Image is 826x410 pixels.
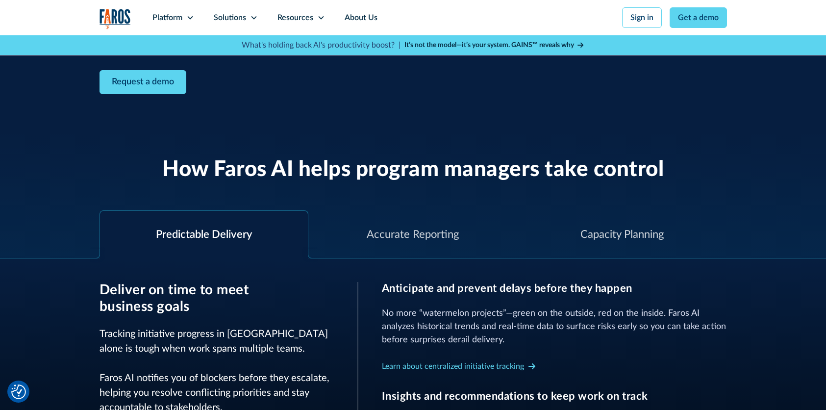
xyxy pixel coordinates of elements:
[156,227,252,243] div: Predictable Delivery
[277,12,313,24] div: Resources
[382,360,524,372] div: Learn about centralized initiative tracking
[382,282,727,295] h3: Anticipate and prevent delays before they happen
[404,40,585,51] a: It’s not the model—it’s your system. GAINS™ reveals why
[100,9,131,29] img: Logo of the analytics and reporting company Faros.
[382,359,536,374] a: Learn about centralized initiative tracking
[100,282,334,315] h3: Deliver on time to meet business goals
[242,39,400,51] p: What's holding back AI's productivity boost? |
[152,12,182,24] div: Platform
[214,12,246,24] div: Solutions
[404,42,574,49] strong: It’s not the model—it’s your system. GAINS™ reveals why
[622,7,662,28] a: Sign in
[100,9,131,29] a: home
[367,227,459,243] div: Accurate Reporting
[580,227,664,243] div: Capacity Planning
[11,384,26,399] img: Revisit consent button
[100,70,186,94] a: Contact Modal
[382,390,727,403] h3: Insights and recommendations to keep work on track
[11,384,26,399] button: Cookie Settings
[382,307,727,347] p: No more “watermelon projects”—green on the outside, red on the inside. Faros AI analyzes historic...
[670,7,727,28] a: Get a demo
[162,157,664,183] h2: How Faros AI helps program managers take control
